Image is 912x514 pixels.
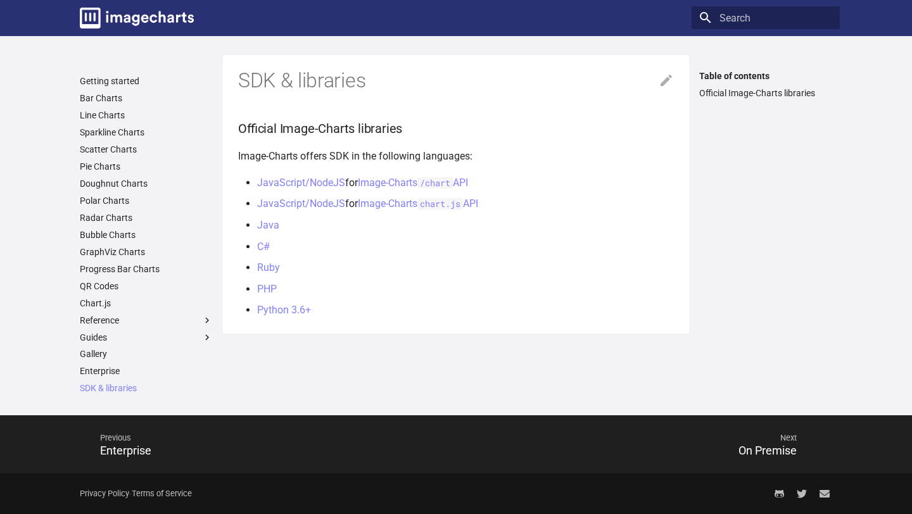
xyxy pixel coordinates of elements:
[80,127,213,138] a: Sparkline Charts
[80,161,213,172] a: Pie Charts
[257,177,345,189] a: JavaScript/NodeJS
[699,87,832,99] a: Official Image-Charts libraries
[80,263,213,275] a: Progress Bar Charts
[257,261,280,273] a: Ruby
[238,68,674,94] h1: SDK & libraries
[257,283,277,295] a: PHP
[80,382,213,394] a: SDK & libraries
[75,3,199,34] a: Image-Charts documentation
[257,196,674,212] li: for
[417,177,453,189] code: /chart
[80,365,213,377] a: Enterprise
[257,175,674,191] li: for
[80,212,213,223] a: Radar Charts
[80,482,192,505] div: -
[738,444,797,457] span: On Premise
[80,246,213,258] a: GraphViz Charts
[80,298,213,309] a: Chart.js
[358,197,478,210] a: Image-Chartschart.jsAPI
[257,197,345,210] a: JavaScript/NodeJS
[257,219,279,231] a: Java
[456,423,809,453] span: Next
[132,489,192,498] a: Terms of Service
[100,444,151,457] span: Enterprise
[72,418,456,471] a: PreviousEnterprise
[80,110,213,121] a: Line Charts
[80,348,213,360] a: Gallery
[692,6,840,29] input: Search
[80,8,194,28] img: logo
[80,92,213,104] a: Bar Charts
[80,399,213,411] a: On Premise
[80,489,129,498] a: Privacy Policy
[456,418,840,471] a: NextOn Premise
[238,119,674,138] h3: Official Image-Charts libraries
[87,423,441,453] span: Previous
[257,304,311,316] a: Python 3.6+
[417,198,463,210] code: chart.js
[80,280,213,292] a: QR Codes
[80,195,213,206] a: Polar Charts
[80,144,213,155] a: Scatter Charts
[692,70,840,99] nav: Table of contents
[80,332,213,343] label: Guides
[257,241,270,253] a: C#
[358,177,468,189] a: Image-Charts/chartAPI
[80,75,213,87] a: Getting started
[80,315,213,326] label: Reference
[238,148,674,165] p: Image-Charts offers SDK in the following languages:
[80,178,213,189] a: Doughnut Charts
[692,70,840,82] label: Table of contents
[80,229,213,241] a: Bubble Charts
